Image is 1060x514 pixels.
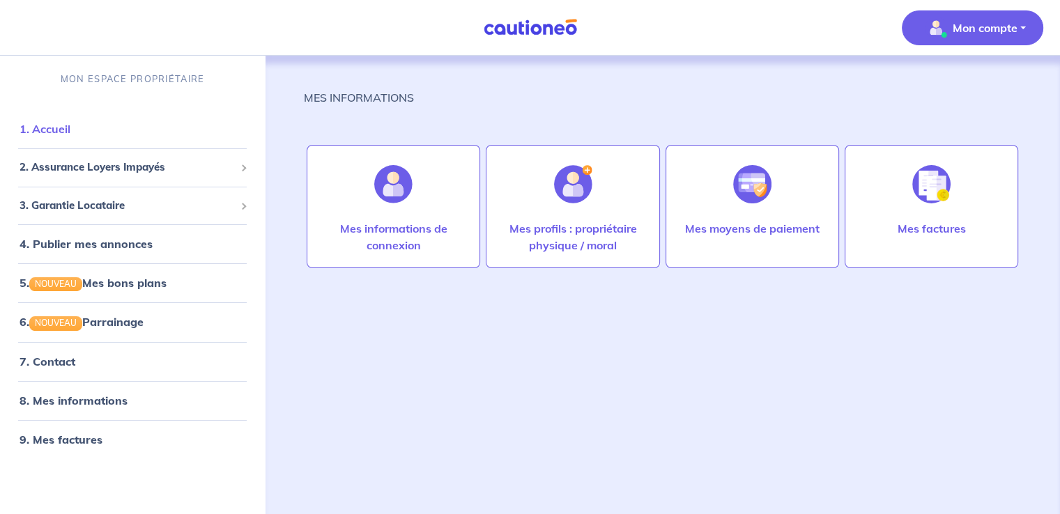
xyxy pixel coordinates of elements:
div: 6.NOUVEAUParrainage [6,308,259,336]
p: Mes moyens de paiement [685,220,820,237]
div: 2. Assurance Loyers Impayés [6,154,259,181]
span: 3. Garantie Locataire [20,198,235,214]
a: 8. Mes informations [20,394,128,407]
div: 3. Garantie Locataire [6,192,259,219]
img: illu_account_add.svg [554,165,592,203]
p: Mon compte [953,20,1017,36]
a: 7. Contact [20,355,75,368]
p: MON ESPACE PROPRIÉTAIRE [61,72,204,86]
div: 8. Mes informations [6,387,259,414]
img: illu_account.svg [374,165,413,203]
button: illu_account_valid_menu.svgMon compte [902,10,1043,45]
img: Cautioneo [478,19,583,36]
a: 6.NOUVEAUParrainage [20,315,144,329]
img: illu_credit_card_no_anim.svg [733,165,771,203]
a: 1. Accueil [20,122,70,136]
div: 4. Publier mes annonces [6,230,259,258]
span: 2. Assurance Loyers Impayés [20,159,235,176]
a: 4. Publier mes annonces [20,237,153,251]
div: 9. Mes factures [6,426,259,453]
img: illu_account_valid_menu.svg [925,17,947,39]
a: 9. Mes factures [20,433,102,446]
div: 5.NOUVEAUMes bons plans [6,269,259,297]
p: MES INFORMATIONS [304,89,414,106]
p: Mes factures [897,220,965,237]
div: 1. Accueil [6,115,259,143]
a: 5.NOUVEAUMes bons plans [20,276,167,290]
p: Mes profils : propriétaire physique / moral [500,220,645,254]
img: illu_invoice.svg [912,165,951,203]
div: 7. Contact [6,348,259,375]
p: Mes informations de connexion [321,220,466,254]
